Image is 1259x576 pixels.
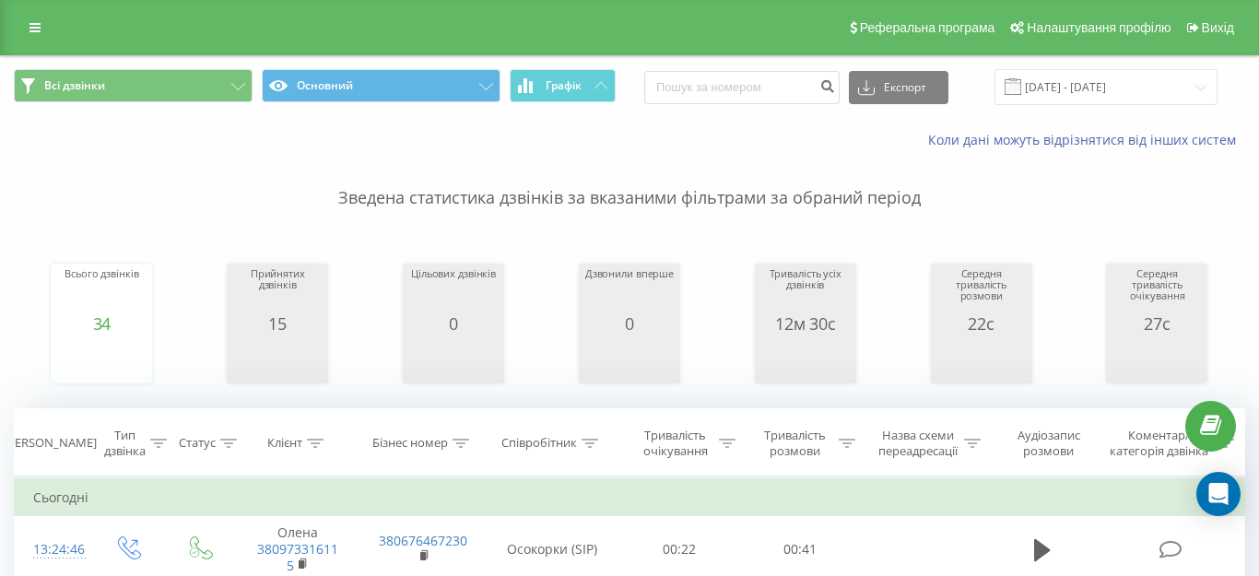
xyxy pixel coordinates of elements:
[1202,20,1234,35] span: Вихід
[501,436,577,452] div: Співробітник
[267,436,302,452] div: Клієнт
[4,436,97,452] div: [PERSON_NAME]
[546,79,582,92] span: Графік
[759,268,852,314] div: Тривалість усіх дзвінків
[1196,472,1241,516] div: Open Intercom Messenger
[585,268,674,314] div: Дзвонили вперше
[33,532,73,568] div: 13:24:46
[65,314,138,333] div: 34
[1111,314,1203,333] div: 27с
[262,69,500,102] button: Основний
[1105,428,1213,459] div: Коментар/категорія дзвінка
[14,149,1245,210] p: Зведена статистика дзвінків за вказаними фільтрами за обраний період
[1111,268,1203,314] div: Середня тривалість очікування
[1002,428,1096,459] div: Аудіозапис розмови
[644,71,840,104] input: Пошук за номером
[585,314,674,333] div: 0
[935,268,1028,314] div: Середня тривалість розмови
[379,532,467,549] a: 380676467230
[231,268,324,314] div: Прийнятих дзвінків
[65,268,138,314] div: Всього дзвінків
[636,428,713,459] div: Тривалість очікування
[759,314,852,333] div: 12м 30с
[510,69,616,102] button: Графік
[411,268,496,314] div: Цільових дзвінків
[104,428,146,459] div: Тип дзвінка
[877,428,959,459] div: Назва схеми переадресації
[849,71,948,104] button: Експорт
[179,436,216,452] div: Статус
[257,540,338,574] a: 380973316115
[411,314,496,333] div: 0
[14,69,253,102] button: Всі дзвінки
[372,436,448,452] div: Бізнес номер
[231,314,324,333] div: 15
[15,479,1245,516] td: Сьогодні
[935,314,1028,333] div: 22с
[860,20,995,35] span: Реферальна програма
[928,131,1245,148] a: Коли дані можуть відрізнятися вiд інших систем
[757,428,834,459] div: Тривалість розмови
[44,78,105,93] span: Всі дзвінки
[1027,20,1171,35] span: Налаштування профілю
